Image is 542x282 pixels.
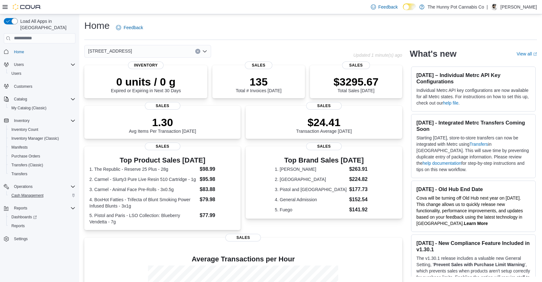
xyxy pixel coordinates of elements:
dd: $98.99 [200,165,236,173]
button: Operations [11,183,35,190]
button: Inventory Manager (Classic) [6,134,78,143]
span: Inventory [14,118,29,123]
span: Sales [245,61,272,69]
dt: 3. Pistol and [GEOGRAPHIC_DATA] [275,186,347,193]
a: help documentation [423,161,461,166]
button: Inventory [1,116,78,125]
p: | [487,3,488,11]
span: Inventory [11,117,75,125]
div: Expired or Expiring in Next 30 Days [111,75,181,93]
a: Settings [11,235,30,243]
a: Transfers [9,170,30,178]
span: Catalog [11,95,75,103]
a: View allExternal link [517,51,537,56]
span: Sales [145,102,180,110]
span: Transfers [9,170,75,178]
p: Updated 1 minute(s) ago [353,53,402,58]
span: Settings [14,236,28,241]
span: Reports [11,204,75,212]
h2: What's new [410,49,456,59]
div: Total # Invoices [DATE] [236,75,281,93]
button: Cash Management [6,191,78,200]
dd: $152.54 [349,196,373,203]
button: Reports [1,204,78,213]
button: Settings [1,234,78,243]
a: Transfers [469,142,488,147]
dd: $177.73 [349,186,373,193]
span: Cova will be turning off Old Hub next year on [DATE]. This change allows us to quickly release ne... [416,195,523,226]
dd: $141.92 [349,206,373,214]
span: Dashboards [9,213,75,221]
span: Feedback [378,4,398,10]
span: Sales [225,234,261,241]
nav: Complex example [4,45,75,260]
h3: Top Product Sales [DATE] [89,157,236,164]
span: Operations [14,184,33,189]
a: Feedback [368,1,400,13]
span: My Catalog (Classic) [11,106,47,111]
a: Users [9,70,24,77]
button: Open list of options [202,49,207,54]
span: Operations [11,183,75,190]
dd: $95.98 [200,176,236,183]
a: Reports [9,222,27,230]
button: Operations [1,182,78,191]
h3: Top Brand Sales [DATE] [275,157,373,164]
button: Manifests [6,143,78,152]
button: Transfers (Classic) [6,161,78,170]
a: Manifests [9,144,30,151]
h1: Home [84,19,110,32]
svg: External link [533,52,537,56]
a: Dashboards [9,213,39,221]
button: Catalog [1,95,78,104]
span: Sales [145,143,180,150]
span: Transfers (Classic) [11,163,43,168]
dt: 1. The Republic - Reserve 25 Plus - 28g [89,166,197,172]
span: Inventory Count [9,126,75,133]
p: $24.41 [296,116,352,129]
span: Inventory [128,61,164,69]
a: My Catalog (Classic) [9,104,49,112]
h4: Average Transactions per Hour [89,255,397,263]
span: Reports [11,223,25,228]
span: Purchase Orders [9,152,75,160]
span: Sales [306,143,342,150]
input: Dark Mode [403,3,416,10]
span: Reports [9,222,75,230]
h3: [DATE] – Individual Metrc API Key Configurations [416,72,530,85]
button: Users [1,60,78,69]
span: Manifests [11,145,28,150]
button: Clear input [195,49,200,54]
dt: 4. BoxHot Fatties - Trifecta of Blunt Smoking Power Infused Blunts - 3x1g [89,196,197,209]
span: Inventory Count [11,127,38,132]
button: Purchase Orders [6,152,78,161]
a: Feedback [113,21,145,34]
span: Sales [306,102,342,110]
a: Inventory Manager (Classic) [9,135,61,142]
span: My Catalog (Classic) [9,104,75,112]
dt: 4. General Admission [275,196,347,203]
a: Purchase Orders [9,152,43,160]
span: Dashboards [11,215,37,220]
img: Cova [13,4,41,10]
span: [STREET_ADDRESS] [88,47,132,55]
span: Customers [11,82,75,90]
p: 0 units / 0 g [111,75,181,88]
h3: [DATE] - Integrated Metrc Transfers Coming Soon [416,119,530,132]
p: The Hunny Pot Cannabis Co [428,3,484,11]
span: Feedback [124,24,143,31]
a: Dashboards [6,213,78,221]
dt: 1. [PERSON_NAME] [275,166,347,172]
span: Manifests [9,144,75,151]
span: Purchase Orders [11,154,40,159]
span: Settings [11,235,75,243]
span: Users [11,61,75,68]
span: Users [9,70,75,77]
dt: 3. Carmel - Animal Face Pre-Rolls - 3x0.5g [89,186,197,193]
span: Cash Management [9,192,75,199]
a: Learn More [464,221,487,226]
span: Inventory Manager (Classic) [11,136,59,141]
span: Transfers [11,171,27,176]
a: Customers [11,83,35,90]
span: Reports [14,206,27,211]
